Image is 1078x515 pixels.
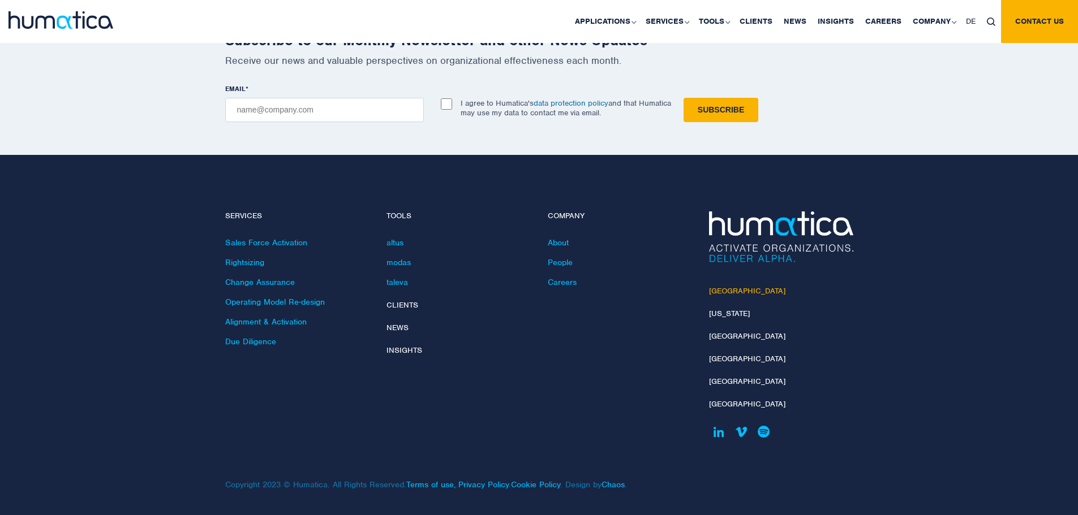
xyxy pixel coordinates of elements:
[386,323,409,332] a: News
[8,11,113,29] img: logo
[441,98,452,110] input: I agree to Humatica'sdata protection policyand that Humatica may use my data to contact me via em...
[225,297,325,307] a: Operating Model Re-design
[461,98,671,118] p: I agree to Humatica's and that Humatica may use my data to contact me via email.
[684,98,758,122] input: Subscribe
[709,211,853,262] img: Humatica
[709,399,785,409] a: [GEOGRAPHIC_DATA]
[386,237,403,248] a: altus
[225,84,246,93] span: EMAIL
[225,317,307,327] a: Alignment & Activation
[458,479,509,490] a: Privacy Policy
[732,422,751,442] a: Humatica on Vimeo
[386,257,411,267] a: modas
[386,211,531,221] h4: Tools
[709,422,729,442] a: Humatica on Linkedin
[225,54,853,67] p: Receive our news and valuable perspectives on organizational effectiveness each month.
[548,211,692,221] h4: Company
[225,211,370,221] h4: Services
[709,376,785,386] a: [GEOGRAPHIC_DATA]
[406,479,456,490] a: Terms of use,
[225,237,307,248] a: Sales Force Activation
[548,277,577,287] a: Careers
[225,98,424,122] input: name@company.com
[602,479,625,490] a: Chaos
[548,257,573,267] a: People
[225,257,264,267] a: Rightsizing
[966,16,976,26] span: DE
[709,286,785,296] a: [GEOGRAPHIC_DATA]
[386,345,422,355] a: Insights
[386,277,408,287] a: taleva
[709,331,785,341] a: [GEOGRAPHIC_DATA]
[709,354,785,363] a: [GEOGRAPHIC_DATA]
[511,479,560,490] a: Cookie Policy
[709,309,750,318] a: [US_STATE]
[225,457,692,490] p: Copyright 2023 © Humatica. All Rights Reserved. . . . Design by .
[225,277,295,287] a: Change Assurance
[225,336,276,347] a: Due Diligence
[548,237,569,248] a: About
[754,422,774,442] a: Humatica on Spotify
[534,98,608,108] a: data protection policy
[386,300,418,310] a: Clients
[987,18,995,26] img: search_icon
